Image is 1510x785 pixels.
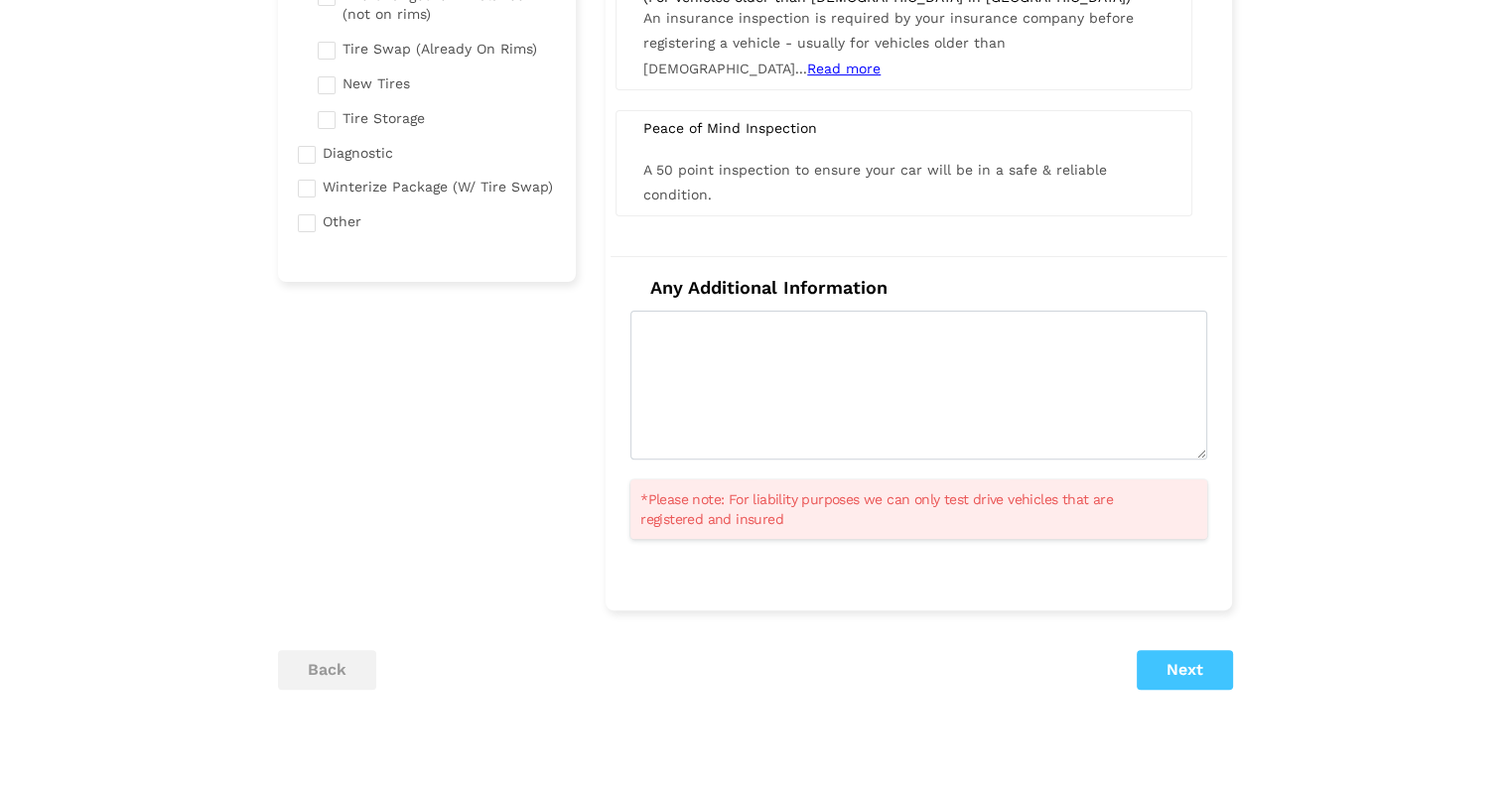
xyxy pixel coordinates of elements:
h4: Any Additional Information [630,277,1207,299]
span: Read more [807,61,881,76]
button: Next [1137,650,1233,690]
span: *Please note: For liability purposes we can only test drive vehicles that are registered and insured [640,489,1172,529]
span: An insurance inspection is required by your insurance company before registering a vehicle - usua... [643,10,1134,75]
button: back [278,650,376,690]
div: Peace of Mind Inspection [628,119,1179,137]
span: A 50 point inspection to ensure your car will be in a safe & reliable condition. [643,162,1107,202]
